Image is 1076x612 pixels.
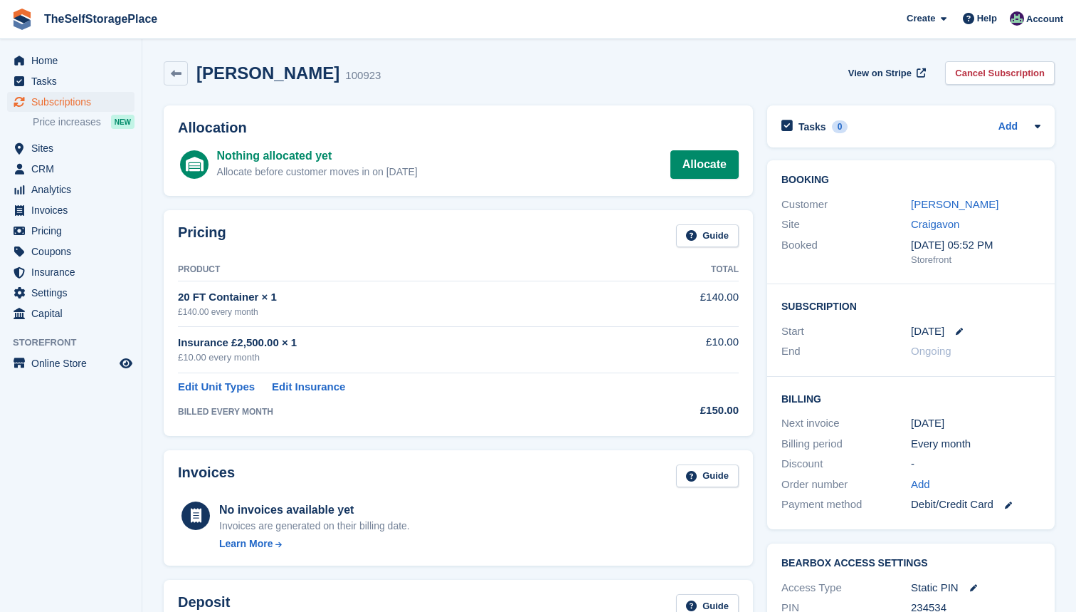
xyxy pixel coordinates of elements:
div: £10.00 every month [178,351,633,365]
a: menu [7,221,134,241]
div: Allocate before customer moves in on [DATE] [217,165,418,180]
a: Craigavon [911,218,959,230]
img: stora-icon-8386f47178a22dfd0bd8f6a31ec36ba5ce8667c1dd55bd0f319d3a0aa187defe.svg [11,9,33,30]
div: Booked [781,237,911,267]
div: [DATE] [911,415,1040,432]
a: menu [7,242,134,261]
div: Insurance £2,500.00 × 1 [178,335,633,351]
span: Price increases [33,115,101,129]
span: Account [1026,12,1063,26]
span: Help [977,11,997,26]
div: Storefront [911,253,1040,267]
div: Start [781,323,911,340]
span: Create [907,11,935,26]
h2: Booking [781,175,1040,186]
div: Next invoice [781,415,911,432]
div: Order number [781,477,911,493]
td: £140.00 [633,281,739,326]
span: Coupons [31,242,117,261]
div: End [781,343,911,360]
div: NEW [111,115,134,129]
h2: Invoices [178,465,235,488]
div: Static PIN [911,580,1040,596]
a: TheSelfStoragePlace [38,7,163,31]
div: No invoices available yet [219,502,410,519]
a: View on Stripe [843,61,929,85]
div: Nothing allocated yet [217,147,418,165]
div: £140.00 every month [178,306,633,318]
a: Learn More [219,536,410,551]
div: Billing period [781,436,911,452]
h2: Subscription [781,299,1040,313]
span: Capital [31,304,117,323]
div: Debit/Credit Card [911,497,1040,513]
h2: Billing [781,391,1040,405]
div: 0 [832,120,848,133]
a: menu [7,353,134,373]
span: Sites [31,138,117,158]
a: Cancel Subscription [945,61,1055,85]
div: Payment method [781,497,911,513]
span: CRM [31,159,117,179]
th: Product [178,259,633,281]
a: Edit Unit Types [178,379,255,395]
h2: Tasks [798,120,826,133]
td: £10.00 [633,326,739,373]
span: Home [31,51,117,71]
time: 2025-08-22 00:00:00 UTC [911,323,944,340]
a: Price increases NEW [33,114,134,130]
div: Every month [911,436,1040,452]
a: [PERSON_NAME] [911,198,998,210]
img: Sam [1010,11,1024,26]
div: 20 FT Container × 1 [178,289,633,306]
h2: [PERSON_NAME] [196,63,339,83]
h2: BearBox Access Settings [781,558,1040,569]
a: Add [998,119,1018,135]
div: £150.00 [633,403,739,419]
h2: Allocation [178,120,739,136]
span: Online Store [31,353,117,373]
a: menu [7,283,134,303]
div: Access Type [781,580,911,596]
h2: Pricing [178,224,226,248]
a: menu [7,138,134,158]
a: Edit Insurance [272,379,345,395]
a: menu [7,304,134,323]
a: Add [911,477,930,493]
span: Subscriptions [31,92,117,112]
div: Invoices are generated on their billing date. [219,519,410,534]
div: BILLED EVERY MONTH [178,405,633,418]
a: menu [7,71,134,91]
a: menu [7,180,134,199]
a: menu [7,262,134,282]
th: Total [633,259,739,281]
div: Site [781,217,911,233]
span: Insurance [31,262,117,282]
a: Preview store [117,355,134,372]
a: menu [7,51,134,71]
a: menu [7,200,134,220]
a: Guide [676,465,739,488]
span: Storefront [13,336,142,350]
div: [DATE] 05:52 PM [911,237,1040,254]
div: 100923 [345,68,381,84]
span: Tasks [31,71,117,91]
span: Pricing [31,221,117,241]
div: Customer [781,197,911,213]
span: View on Stripe [848,66,912,81]
a: Guide [676,224,739,248]
a: menu [7,92,134,112]
a: Allocate [670,150,739,179]
span: Analytics [31,180,117,199]
span: Ongoing [911,345,951,357]
span: Settings [31,283,117,303]
span: Invoices [31,200,117,220]
div: - [911,456,1040,472]
div: Learn More [219,536,273,551]
a: menu [7,159,134,179]
div: Discount [781,456,911,472]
